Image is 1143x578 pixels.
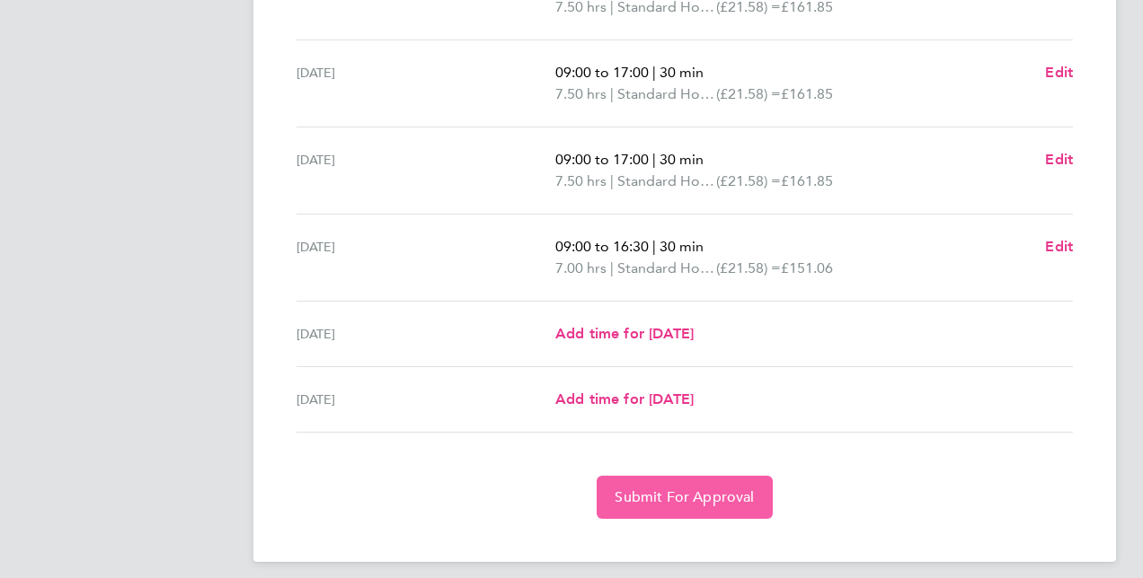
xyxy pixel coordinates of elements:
div: [DATE] [297,389,555,410]
span: 09:00 to 17:00 [555,151,649,168]
span: (£21.58) = [716,172,781,189]
div: [DATE] [297,149,555,192]
span: Edit [1045,64,1073,81]
div: [DATE] [297,236,555,279]
a: Add time for [DATE] [555,389,694,410]
span: Add time for [DATE] [555,325,694,342]
span: 7.50 hrs [555,85,607,102]
span: | [652,238,656,255]
span: Standard Hourly [617,171,716,192]
span: (£21.58) = [716,85,781,102]
span: | [652,64,656,81]
span: | [610,85,614,102]
span: | [652,151,656,168]
div: [DATE] [297,62,555,105]
span: 30 min [660,64,704,81]
span: | [610,172,614,189]
span: 7.50 hrs [555,172,607,189]
span: £161.85 [781,172,833,189]
span: (£21.58) = [716,259,781,276]
span: 09:00 to 16:30 [555,238,649,255]
div: [DATE] [297,323,555,345]
a: Edit [1045,62,1073,83]
span: Edit [1045,151,1073,168]
a: Edit [1045,236,1073,258]
span: 09:00 to 17:00 [555,64,649,81]
span: £161.85 [781,85,833,102]
span: Standard Hourly [617,83,716,105]
a: Edit [1045,149,1073,171]
span: 7.00 hrs [555,259,607,276]
span: Edit [1045,238,1073,255]
span: Add time for [DATE] [555,390,694,407]
span: 30 min [660,151,704,168]
span: Submit For Approval [615,488,754,506]
span: £151.06 [781,259,833,276]
span: | [610,259,614,276]
a: Add time for [DATE] [555,323,694,345]
span: 30 min [660,238,704,255]
button: Submit For Approval [597,476,772,519]
span: Standard Hourly [617,258,716,279]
